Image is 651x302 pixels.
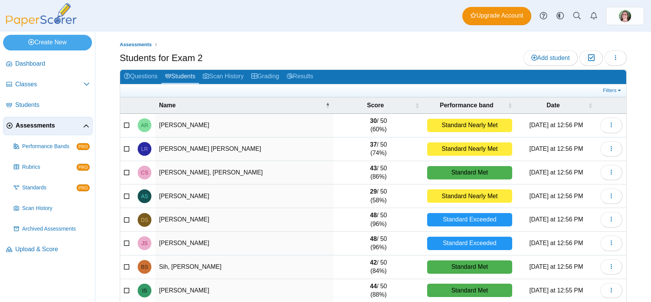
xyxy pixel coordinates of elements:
b: 42 [370,259,377,266]
td: Sih, [PERSON_NAME] [155,255,334,279]
span: Assessments [16,121,83,130]
td: / 50 (60%) [334,114,423,137]
img: PaperScorer [3,3,79,26]
time: Oct 8, 2025 at 12:56 PM [529,122,583,128]
span: Score : Activate to sort [415,102,420,109]
span: Performance band [427,101,506,110]
span: Score [338,101,413,110]
span: Anthony Lamont Redix [141,123,148,128]
span: Add student [531,55,570,61]
time: Oct 8, 2025 at 12:56 PM [529,216,583,223]
a: ps.jIrQeq6sXhOn61F0 [606,7,644,25]
time: Oct 8, 2025 at 12:56 PM [529,240,583,246]
span: Dashboard [15,60,90,68]
div: Standard Nearly Met [427,189,512,203]
a: Standards PRO [11,179,93,197]
td: [PERSON_NAME] [155,184,334,208]
a: Assessments [3,117,93,135]
time: Oct 8, 2025 at 12:56 PM [529,263,583,270]
td: [PERSON_NAME] [155,114,334,137]
span: Jamil Sharod Sharp [141,241,148,246]
a: Upgrade Account [462,7,531,25]
a: Filters [601,87,624,94]
span: Bouh Brinidis Sih [141,264,148,270]
span: Name : Activate to invert sorting [325,102,330,109]
td: / 50 (58%) [334,184,423,208]
span: Assessments [120,42,152,47]
td: [PERSON_NAME] [155,208,334,232]
td: [PERSON_NAME] [155,232,334,255]
div: Standard Exceeded [427,237,512,250]
span: PRO [77,164,90,171]
span: Collin Reid Sampson [141,170,148,175]
a: Assessments [118,40,154,50]
span: Upload & Score [15,245,90,254]
span: Brooke Kelly [619,10,631,22]
span: Ibrahim Sikder [142,288,147,293]
a: PaperScorer [3,21,79,27]
span: Performance band : Activate to sort [508,102,512,109]
span: Students [15,101,90,109]
span: Rubrics [22,163,77,171]
td: [PERSON_NAME], [PERSON_NAME] [155,161,334,185]
span: Name [159,101,324,110]
a: Upload & Score [3,241,93,259]
span: Standards [22,184,77,192]
td: / 50 (96%) [334,208,423,232]
td: [PERSON_NAME] [PERSON_NAME] [155,137,334,161]
a: Grading [248,70,283,84]
b: 29 [370,188,377,195]
div: Standard Met [427,260,512,274]
a: Create New [3,35,92,50]
h1: Students for Exam 2 [120,52,203,65]
b: 37 [370,141,377,148]
span: Classes [15,80,84,89]
a: Students [3,96,93,115]
div: Standard Nearly Met [427,142,512,156]
div: Standard Met [427,284,512,297]
a: Dashboard [3,55,93,73]
b: 48 [370,212,377,218]
div: Standard Nearly Met [427,119,512,132]
b: 30 [370,118,377,124]
span: Date [520,101,587,110]
span: Performance Bands [22,143,77,150]
span: Archived Assessments [22,225,90,233]
a: Results [283,70,317,84]
span: Scan History [22,205,90,212]
b: 44 [370,283,377,289]
a: Add student [523,50,578,66]
span: PRO [77,143,90,150]
td: / 50 (96%) [334,232,423,255]
a: Performance Bands PRO [11,137,93,156]
a: Scan History [11,199,93,218]
span: Dominik David Akio Sharp [141,217,148,223]
a: Archived Assessments [11,220,93,238]
div: Standard Exceeded [427,213,512,226]
a: Alerts [585,8,602,24]
img: ps.jIrQeq6sXhOn61F0 [619,10,631,22]
span: PRO [77,184,90,191]
b: 48 [370,236,377,242]
span: Lyla Grace Reinhardt [141,146,148,152]
time: Oct 8, 2025 at 12:55 PM [529,287,583,294]
time: Oct 8, 2025 at 12:56 PM [529,145,583,152]
td: / 50 (84%) [334,255,423,279]
div: Standard Met [427,166,512,179]
a: Students [161,70,199,84]
time: Oct 8, 2025 at 12:56 PM [529,193,583,199]
a: Scan History [199,70,248,84]
span: Aliyah Scott [141,194,148,199]
span: Upgrade Account [470,11,523,20]
td: / 50 (86%) [334,161,423,185]
time: Oct 8, 2025 at 12:56 PM [529,169,583,176]
b: 43 [370,165,377,171]
td: / 50 (74%) [334,137,423,161]
span: Date : Activate to sort [588,102,593,109]
a: Classes [3,76,93,94]
a: Questions [120,70,161,84]
a: Rubrics PRO [11,158,93,176]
